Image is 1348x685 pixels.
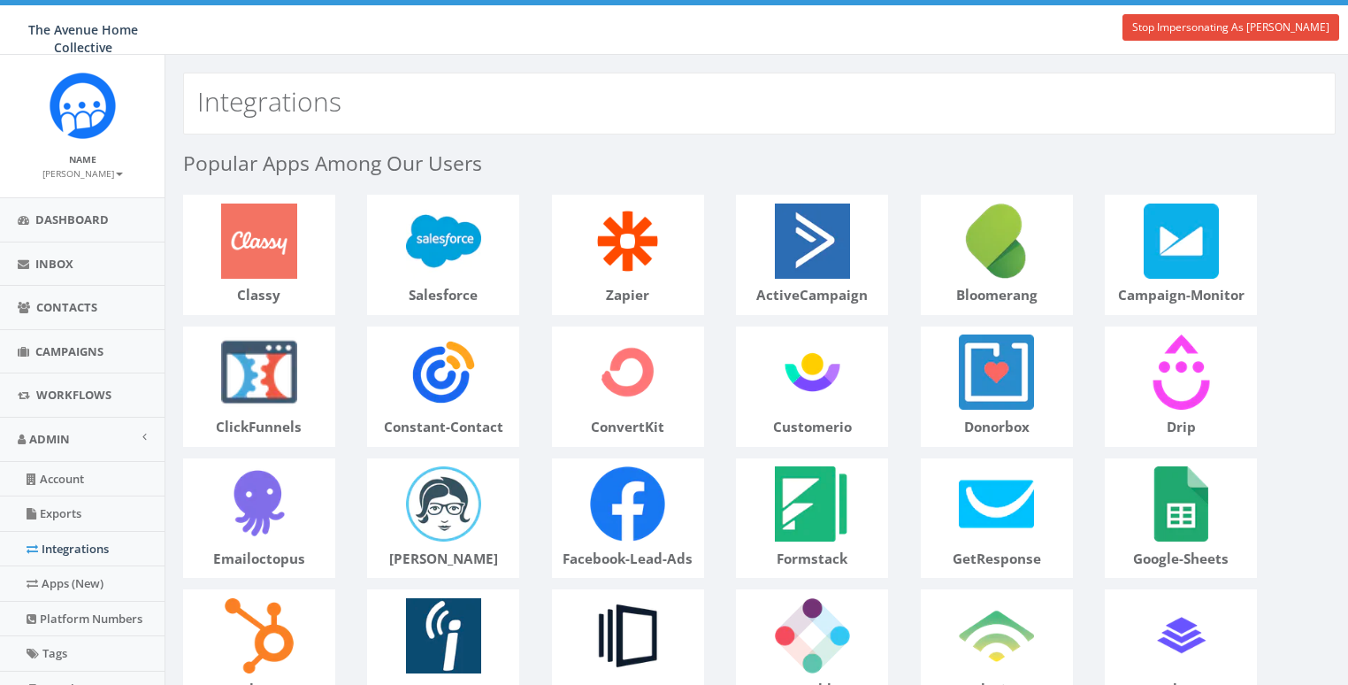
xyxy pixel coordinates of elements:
span: Contacts [36,299,97,315]
img: emma-logo [398,459,488,550]
p: donorbox [922,418,1072,437]
span: Workflows [36,387,111,403]
img: classy-logo [214,196,304,286]
p: google-sheets [1106,550,1256,569]
img: customerio-logo [767,327,857,418]
h2: Integrations [197,87,341,116]
img: getResponse-logo [952,459,1042,550]
img: klaviyo-logo [952,590,1042,681]
span: Inbox [35,256,73,272]
img: google-sheets-logo [1136,459,1226,550]
a: Stop Impersonating As [PERSON_NAME] [1122,14,1339,41]
img: formstack-logo [767,459,857,550]
img: bloomerang-logo [952,196,1042,286]
img: salesforce-logo [398,196,488,286]
img: drip-logo [1136,327,1226,418]
img: Rally_Corp_Icon.png [50,73,116,139]
img: iterable-logo [767,590,857,681]
img: iContact-logo [398,590,488,681]
img: constant-contact-logo [398,327,488,418]
img: zapier-logo [583,196,673,286]
p: [PERSON_NAME] [368,550,518,569]
p: getResponse [922,550,1072,569]
img: leadpages-logo [1136,590,1226,681]
img: campaign-monitor-logo [1136,196,1226,286]
p: facebook-lead-ads [553,550,703,569]
img: clickFunnels-logo [214,327,304,418]
img: emailoctopus-logo [214,459,304,550]
p: convertKit [553,418,703,437]
p: clickFunnels [184,418,334,437]
p: bloomerang [922,286,1072,305]
img: activeCampaign-logo [767,196,857,286]
small: Name [69,153,96,165]
p: activeCampaign [737,286,887,305]
p: formstack [737,550,887,569]
p: drip [1106,418,1256,437]
span: Dashboard [35,212,109,227]
span: The Avenue Home Collective [28,21,138,56]
p: emailoctopus [184,550,334,569]
a: [PERSON_NAME] [42,165,123,181]
img: donorbox-logo [952,327,1042,418]
p: zapier [553,286,703,305]
img: convertKit-logo [583,327,673,418]
img: facebook-lead-ads-logo [583,459,673,550]
p: classy [184,286,334,305]
small: [PERSON_NAME] [42,167,123,180]
img: instapage-logo [583,590,673,681]
p: constant-contact [368,418,518,437]
span: Admin [29,431,70,447]
p: campaign-monitor [1106,286,1256,305]
img: hubspot-logo [214,590,304,681]
p: salesforce [368,286,518,305]
span: Campaigns [35,343,103,359]
p: customerio [737,418,887,437]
